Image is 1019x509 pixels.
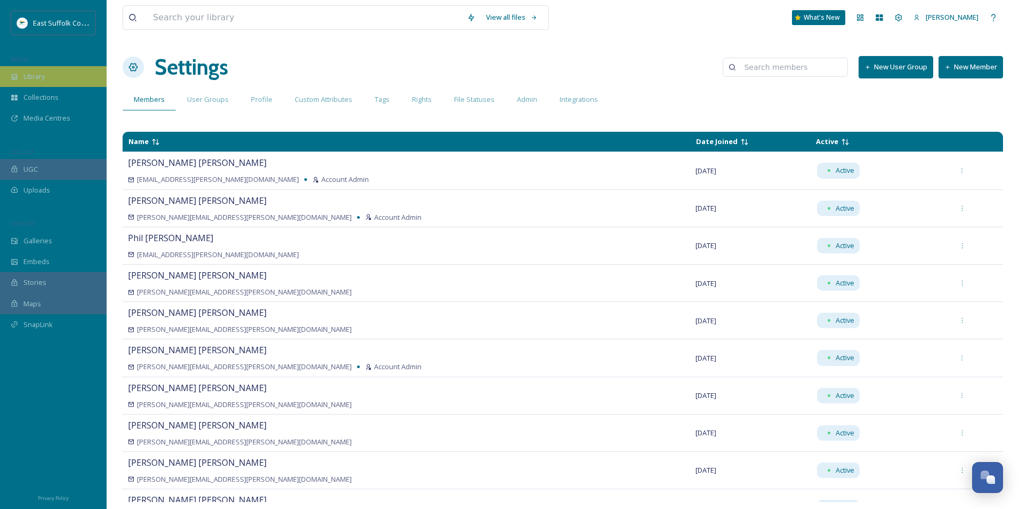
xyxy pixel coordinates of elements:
span: [DATE] [695,316,716,325]
span: Galleries [23,236,52,246]
span: Date Joined [696,137,738,146]
span: Active [836,241,854,251]
span: [PERSON_NAME][EMAIL_ADDRESS][PERSON_NAME][DOMAIN_NAME] [137,324,352,335]
span: [PERSON_NAME] [PERSON_NAME] [128,457,266,468]
span: Active [836,428,854,438]
span: Active [836,165,854,176]
span: Active [816,137,838,146]
span: [PERSON_NAME] [PERSON_NAME] [128,307,266,319]
span: Active [836,353,854,363]
span: [PERSON_NAME][EMAIL_ADDRESS][PERSON_NAME][DOMAIN_NAME] [137,287,352,297]
span: Account Admin [321,174,369,185]
td: Sort ascending [691,132,810,151]
a: [PERSON_NAME] [908,7,984,28]
span: East Suffolk Council [33,18,96,28]
span: Maps [23,299,41,309]
span: File Statuses [454,94,495,105]
span: COLLECT [11,148,34,156]
span: UGC [23,164,38,174]
span: [DATE] [695,465,716,475]
span: Profile [251,94,272,105]
button: New Member [939,56,1003,78]
a: Privacy Policy [38,491,69,504]
span: Name [128,137,149,146]
span: User Groups [187,94,229,105]
button: New User Group [859,56,933,78]
span: Tags [375,94,390,105]
span: [PERSON_NAME] [926,12,978,22]
span: [DATE] [695,203,716,213]
span: [PERSON_NAME][EMAIL_ADDRESS][PERSON_NAME][DOMAIN_NAME] [137,362,352,372]
td: Sort descending [811,132,947,151]
span: Collections [23,92,59,102]
span: [PERSON_NAME][EMAIL_ADDRESS][PERSON_NAME][DOMAIN_NAME] [137,400,352,410]
button: Open Chat [972,462,1003,493]
span: Uploads [23,185,50,195]
span: [PERSON_NAME] [PERSON_NAME] [128,419,266,431]
td: Sort descending [123,132,690,151]
span: Active [836,203,854,213]
span: [EMAIL_ADDRESS][PERSON_NAME][DOMAIN_NAME] [137,250,299,260]
span: Account Admin [374,212,422,222]
span: Media Centres [23,113,70,123]
span: [PERSON_NAME][EMAIL_ADDRESS][PERSON_NAME][DOMAIN_NAME] [137,212,352,222]
span: MEDIA [11,55,29,63]
span: Rights [412,94,432,105]
span: [DATE] [695,353,716,363]
span: Active [836,278,854,288]
span: Embeds [23,257,50,267]
span: [PERSON_NAME] [PERSON_NAME] [128,269,266,281]
span: [PERSON_NAME] [PERSON_NAME] [128,344,266,356]
span: [DATE] [695,279,716,288]
span: [DATE] [695,166,716,176]
span: Active [836,465,854,475]
span: [PERSON_NAME] [PERSON_NAME] [128,195,266,206]
span: [DATE] [695,428,716,438]
span: [DATE] [695,241,716,250]
span: Active [836,391,854,401]
td: Sort descending [948,138,1002,146]
span: Library [23,71,45,82]
span: [PERSON_NAME][EMAIL_ADDRESS][PERSON_NAME][DOMAIN_NAME] [137,474,352,484]
span: Admin [517,94,537,105]
span: Phil [PERSON_NAME] [128,232,213,244]
span: SnapLink [23,320,53,330]
span: Custom Attributes [295,94,352,105]
h1: Settings [155,51,228,83]
span: Account Admin [374,362,422,372]
span: WIDGETS [11,219,35,227]
a: View all files [481,7,543,28]
span: Members [134,94,165,105]
span: Active [836,315,854,325]
a: What's New [792,10,845,25]
span: [DATE] [695,391,716,400]
img: ESC%20Logo.png [17,18,28,28]
span: [PERSON_NAME][EMAIL_ADDRESS][PERSON_NAME][DOMAIN_NAME] [137,437,352,447]
span: Stories [23,277,46,288]
span: [PERSON_NAME] [PERSON_NAME] [128,157,266,169]
span: [PERSON_NAME] [PERSON_NAME] [128,382,266,394]
input: Search members [739,57,842,78]
span: [PERSON_NAME] [PERSON_NAME] [128,494,266,506]
span: Privacy Policy [38,495,69,502]
span: [EMAIL_ADDRESS][PERSON_NAME][DOMAIN_NAME] [137,174,299,185]
input: Search your library [148,6,462,29]
span: Integrations [560,94,598,105]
